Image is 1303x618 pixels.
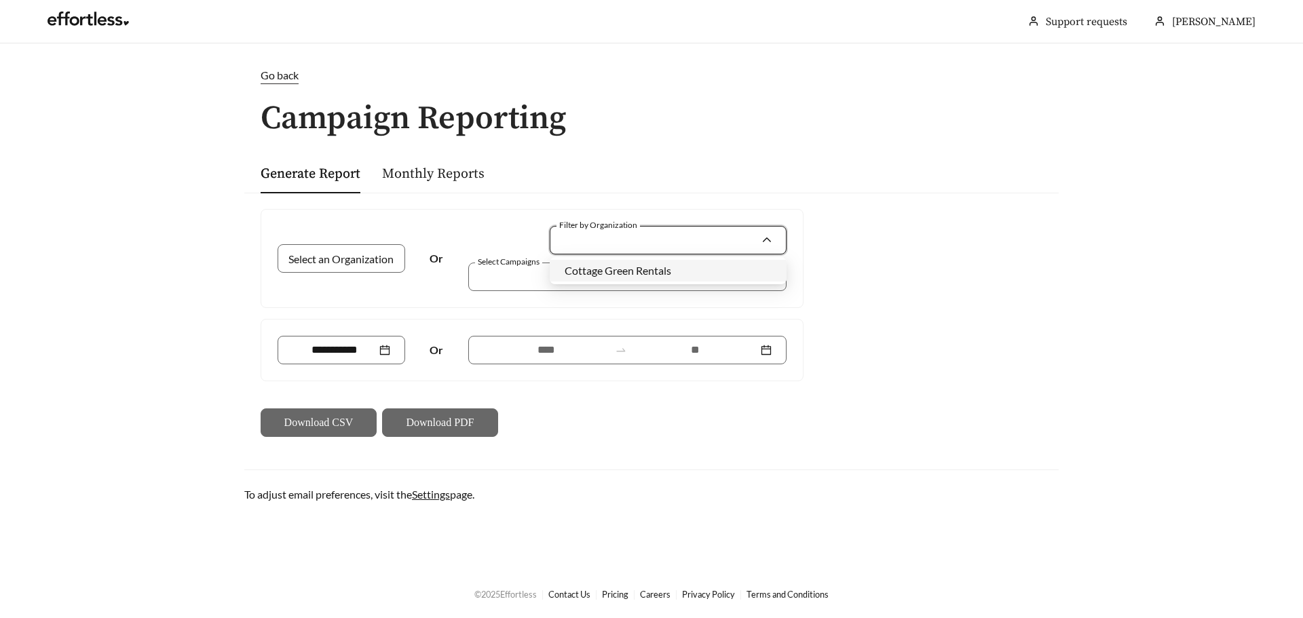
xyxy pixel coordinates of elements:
[640,589,671,600] a: Careers
[565,264,671,277] span: Cottage Green Rentals
[548,589,590,600] a: Contact Us
[747,589,829,600] a: Terms and Conditions
[244,67,1059,84] a: Go back
[261,166,360,182] a: Generate Report
[261,408,377,437] button: Download CSV
[382,166,485,182] a: Monthly Reports
[1046,15,1127,28] a: Support requests
[1172,15,1255,28] span: [PERSON_NAME]
[244,101,1059,137] h1: Campaign Reporting
[430,252,443,265] strong: Or
[412,488,450,501] a: Settings
[615,344,627,356] span: to
[602,589,628,600] a: Pricing
[382,408,498,437] button: Download PDF
[615,344,627,356] span: swap-right
[430,343,443,356] strong: Or
[261,69,299,81] span: Go back
[474,589,537,600] span: © 2025 Effortless
[682,589,735,600] a: Privacy Policy
[244,488,474,501] span: To adjust email preferences, visit the page.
